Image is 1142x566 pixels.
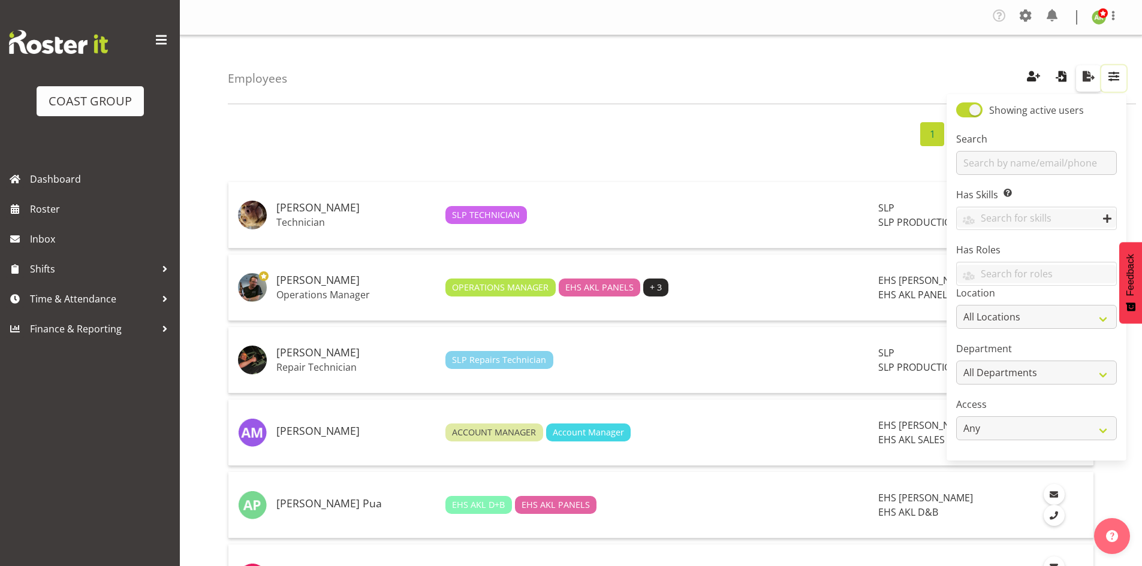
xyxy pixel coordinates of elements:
button: Import Employees [1048,65,1074,92]
img: aaron-grant454b22c01f25b3c339245abd24dca433.png [238,201,267,229]
img: alan-burrowsbb943395863b3ae7062c263e1c991831.png [238,346,267,374]
label: Department [956,341,1117,356]
span: EHS AKL D&B [878,506,938,519]
span: SLP [878,346,894,359]
img: aleki-palu-pua3116.jpg [238,491,267,519]
span: Dashboard [30,170,174,188]
span: + 3 [650,281,662,294]
input: Search by name/email/phone [956,151,1117,175]
span: SLP TECHNICIAN [452,208,520,222]
h5: [PERSON_NAME] Pua [276,498,436,510]
span: OPERATIONS MANAGER [452,281,549,294]
span: Showing active users [989,104,1084,117]
label: Has Skills [956,187,1117,202]
span: EHS AKL PANELS [522,498,590,511]
label: Location [956,286,1117,300]
span: SLP PRODUCTION [878,216,959,229]
h5: [PERSON_NAME] [276,425,436,437]
h5: [PERSON_NAME] [276,202,436,214]
span: EHS AKL D+B [452,498,505,511]
span: EHS [PERSON_NAME] [878,274,973,287]
a: Call Employee [1044,505,1065,526]
h5: [PERSON_NAME] [276,347,436,359]
p: Repair Technician [276,361,436,373]
span: Inbox [30,230,174,248]
span: ACCOUNT MANAGER [452,426,536,439]
span: SLP Repairs Technician [452,353,546,367]
span: Finance & Reporting [30,320,156,338]
span: Account Manager [553,426,624,439]
span: Time & Attendance [30,290,156,308]
span: SLP [878,201,894,214]
span: Feedback [1125,254,1136,296]
input: Search for roles [957,265,1116,283]
button: Export Employees [1076,65,1101,92]
img: abe-denton65321ee68e143815db86bfb5b039cb77.png [238,273,267,302]
img: Rosterit website logo [9,30,108,54]
span: EHS [PERSON_NAME] [878,419,973,432]
img: help-xxl-2.png [1106,530,1118,542]
img: angela-kerrigan9606.jpg [1092,10,1106,25]
button: Feedback - Show survey [1119,242,1142,323]
input: Search for skills [957,209,1116,228]
span: Roster [30,200,174,218]
p: Technician [276,216,436,228]
span: EHS [PERSON_NAME] [878,491,973,504]
button: Create Employees [1021,65,1046,92]
h4: Employees [228,72,287,85]
span: EHS AKL SALES [878,433,945,446]
img: aleisha-midgley1124.jpg [238,418,267,447]
label: Has Roles [956,243,1117,257]
a: Email Employee [1044,484,1065,505]
label: Access [956,397,1117,411]
span: Shifts [30,260,156,278]
span: EHS AKL PANELS [565,281,634,294]
button: Filter Employees [1101,65,1126,92]
label: Search [956,132,1117,146]
p: Operations Manager [276,289,436,301]
span: EHS AKL PANEL [878,288,947,301]
span: SLP PRODUCTION [878,361,959,374]
h5: [PERSON_NAME] [276,274,436,286]
div: COAST GROUP [49,92,132,110]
